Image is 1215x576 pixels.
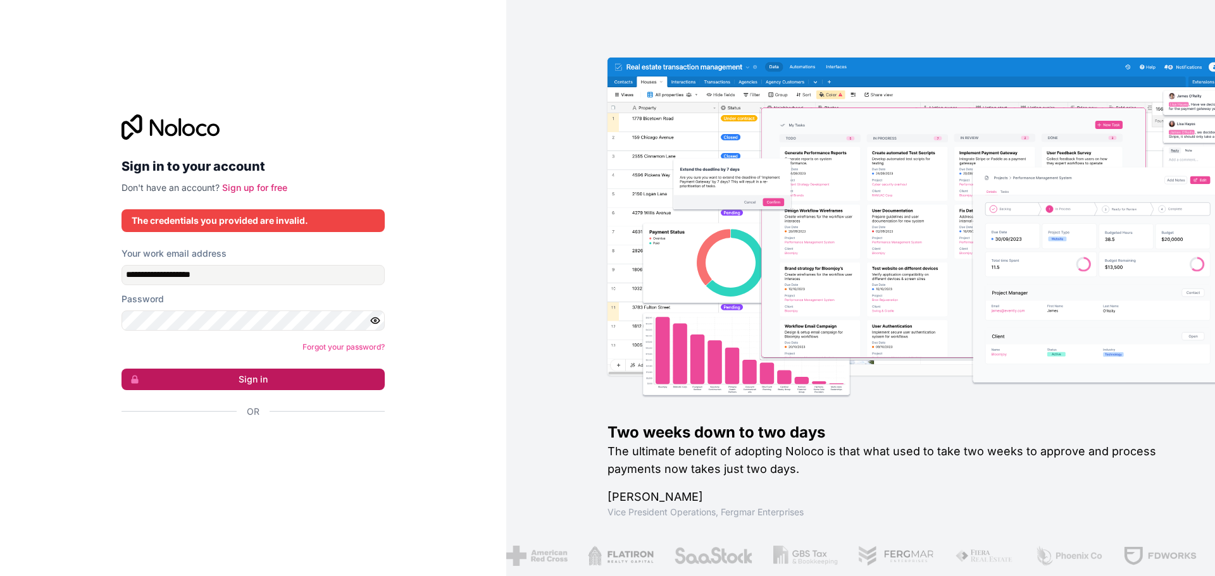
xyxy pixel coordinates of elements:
iframe: Sign in with Google Button [115,432,381,460]
button: Sign in [121,369,385,390]
a: Forgot your password? [302,342,385,352]
img: /assets/flatiron-C8eUkumj.png [587,546,653,566]
h1: [PERSON_NAME] [607,488,1174,506]
img: /assets/phoenix-BREaitsQ.png [1034,546,1102,566]
label: Password [121,293,164,305]
img: /assets/fiera-fwj2N5v4.png [954,546,1014,566]
h1: Vice President Operations , Fergmar Enterprises [607,506,1174,518]
h2: Sign in to your account [121,155,385,178]
div: The credentials you provided are invalid. [132,214,375,227]
h2: The ultimate benefit of adopting Noloco is that what used to take two weeks to approve and proces... [607,443,1174,478]
img: /assets/gbstax-C-GtDUiK.png [773,546,837,566]
input: Email address [121,265,385,285]
span: Or [247,405,259,418]
input: Password [121,310,385,331]
span: Don't have an account? [121,182,220,193]
a: Sign up for free [222,182,287,193]
img: /assets/fergmar-CudnrXN5.png [857,546,934,566]
img: /assets/american-red-cross-BAupjrZR.png [505,546,566,566]
img: /assets/saastock-C6Zbiodz.png [673,546,752,566]
h1: Two weeks down to two days [607,422,1174,443]
img: /assets/fdworks-Bi04fVtw.png [1122,546,1196,566]
label: Your work email address [121,247,227,260]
